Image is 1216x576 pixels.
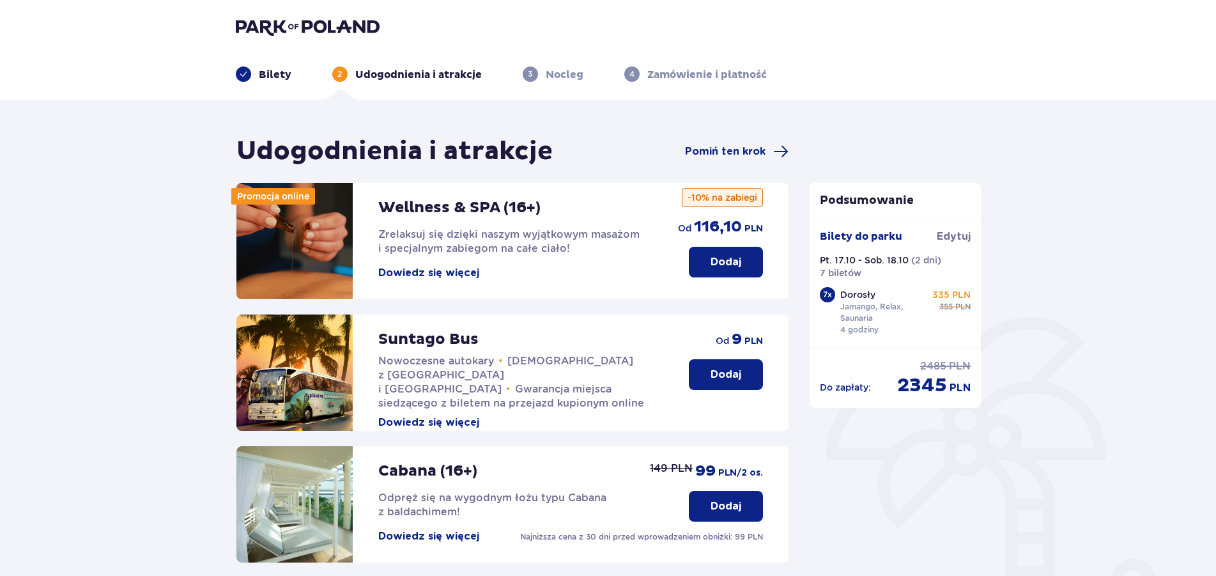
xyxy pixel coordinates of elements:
[378,355,494,367] span: Nowoczesne autokary
[647,68,767,82] p: Zamówienie i płatność
[711,499,741,513] p: Dodaj
[332,66,482,82] div: 2Udogodnienia i atrakcje
[378,228,640,254] span: Zrelaksuj się dzięki naszym wyjątkowym masażom i specjalnym zabiegom na całe ciało!
[236,446,353,563] img: attraction
[236,18,380,36] img: Park of Poland logo
[678,222,691,235] span: od
[955,301,971,313] span: PLN
[378,529,479,543] button: Dowiedz się więcej
[689,359,763,390] button: Dodaj
[820,381,871,394] p: Do zapłaty :
[820,230,902,244] p: Bilety do parku
[932,288,971,301] p: 335 PLN
[378,198,541,217] p: Wellness & SPA (16+)
[236,183,353,299] img: attraction
[499,355,503,368] span: •
[820,287,835,302] div: 7 x
[840,288,875,301] p: Dorosły
[259,68,291,82] p: Bilety
[523,66,583,82] div: 3Nocleg
[744,335,763,348] span: PLN
[840,301,928,324] p: Jamango, Relax, Saunaria
[236,66,291,82] div: Bilety
[711,255,741,269] p: Dodaj
[528,68,532,80] p: 3
[378,462,477,481] p: Cabana (16+)
[911,254,941,267] p: ( 2 dni )
[840,324,879,336] p: 4 godziny
[685,144,789,159] a: Pomiń ten krok
[337,68,342,80] p: 2
[650,462,693,476] p: 149 PLN
[937,230,971,244] span: Edytuj
[236,315,353,431] img: attraction
[949,359,971,373] span: PLN
[744,222,763,235] span: PLN
[236,136,553,167] h1: Udogodnienia i atrakcje
[711,368,741,382] p: Dodaj
[546,68,583,82] p: Nocleg
[694,217,742,237] span: 116,10
[897,373,947,398] span: 2345
[920,359,946,373] span: 2485
[685,144,766,159] span: Pomiń ten krok
[378,492,606,518] span: Odpręż się na wygodnym łożu typu Cabana z baldachimem!
[820,267,861,279] p: 7 biletów
[624,66,767,82] div: 4Zamówienie i płatność
[629,68,635,80] p: 4
[378,355,634,395] span: [DEMOGRAPHIC_DATA] z [GEOGRAPHIC_DATA] i [GEOGRAPHIC_DATA]
[716,334,729,347] span: od
[689,247,763,277] button: Dodaj
[695,462,716,481] span: 99
[718,467,763,479] span: PLN /2 os.
[689,491,763,522] button: Dodaj
[507,383,511,396] span: •
[820,254,909,267] p: Pt. 17.10 - Sob. 18.10
[378,266,479,280] button: Dowiedz się więcej
[732,330,742,349] span: 9
[231,188,315,205] div: Promocja online
[950,381,971,395] span: PLN
[810,193,981,208] p: Podsumowanie
[682,188,763,207] p: -10% na zabiegi
[939,301,953,313] span: 355
[378,416,479,430] button: Dowiedz się więcej
[355,68,482,82] p: Udogodnienia i atrakcje
[520,531,763,543] p: Najniższa cena z 30 dni przed wprowadzeniem obniżki: 99 PLN
[378,330,479,349] p: Suntago Bus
